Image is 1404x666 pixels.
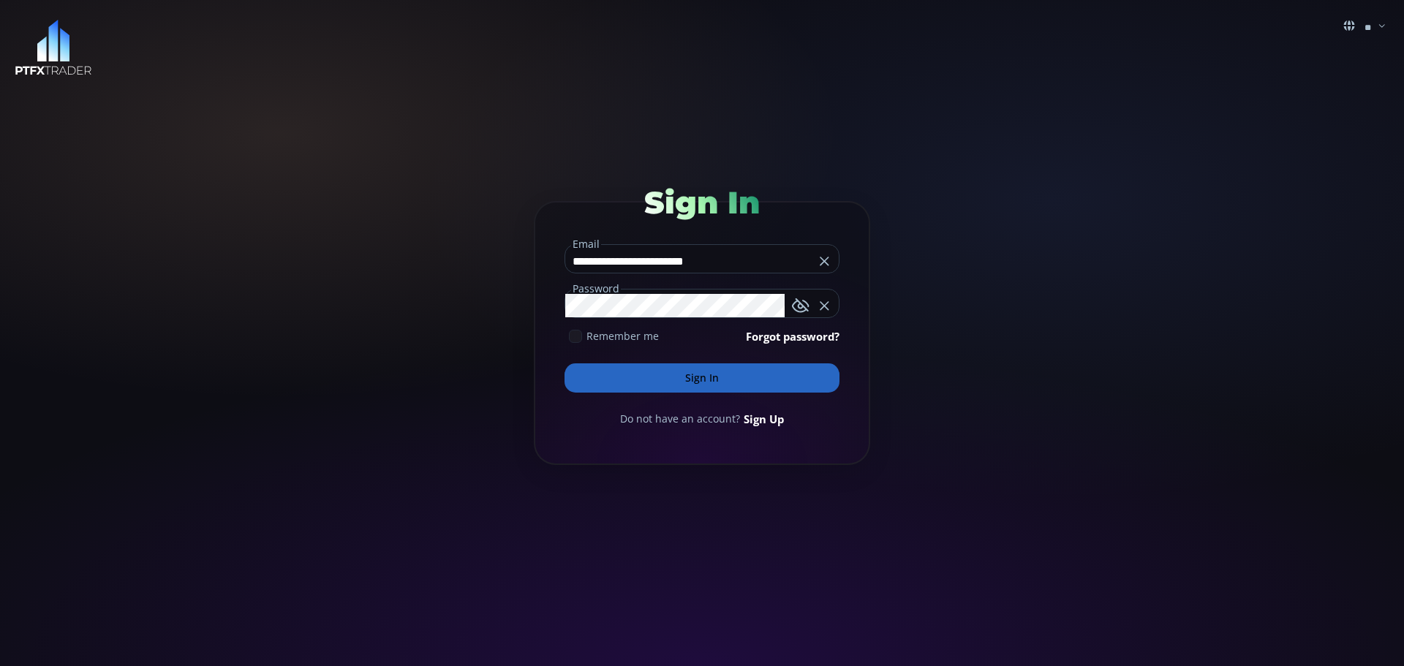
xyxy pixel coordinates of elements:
[565,411,839,427] div: Do not have an account?
[586,328,659,344] span: Remember me
[746,328,839,344] a: Forgot password?
[744,411,784,427] a: Sign Up
[15,20,92,76] img: LOGO
[565,363,839,393] button: Sign In
[644,183,760,222] span: Sign In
